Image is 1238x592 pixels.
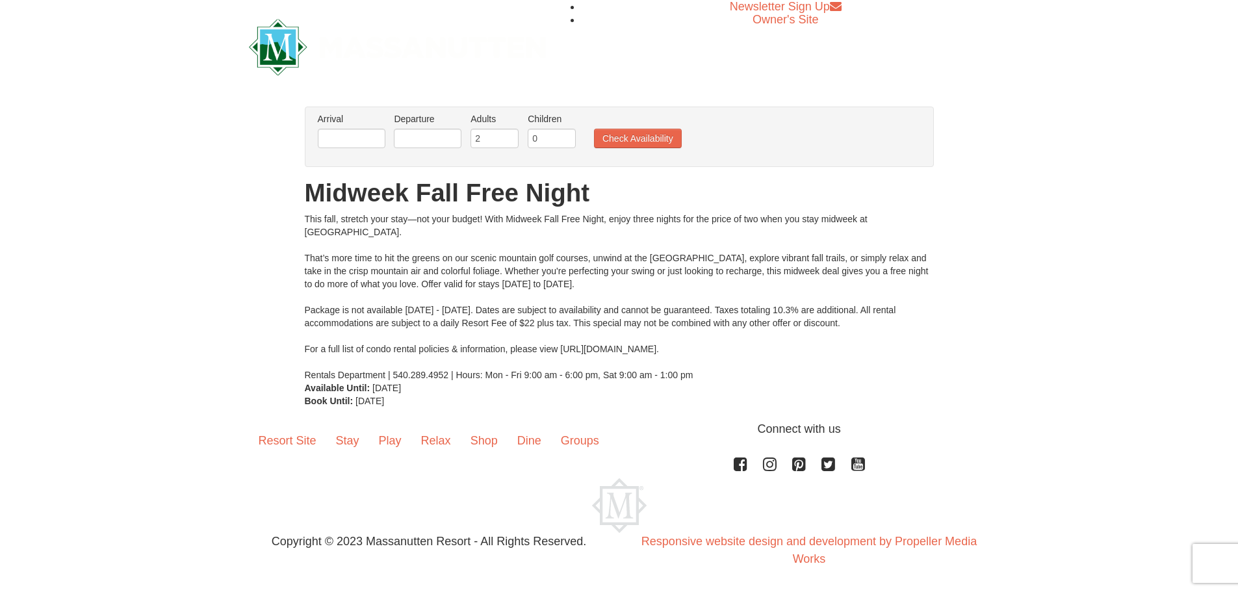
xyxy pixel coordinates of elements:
[326,420,369,461] a: Stay
[461,420,508,461] a: Shop
[592,478,647,533] img: Massanutten Resort Logo
[318,112,385,125] label: Arrival
[305,396,354,406] strong: Book Until:
[372,383,401,393] span: [DATE]
[394,112,461,125] label: Departure
[551,420,609,461] a: Groups
[355,396,384,406] span: [DATE]
[305,212,934,381] div: This fall, stretch your stay—not your budget! With Midweek Fall Free Night, enjoy three nights fo...
[508,420,551,461] a: Dine
[411,420,461,461] a: Relax
[369,420,411,461] a: Play
[249,420,326,461] a: Resort Site
[239,533,619,550] p: Copyright © 2023 Massanutten Resort - All Rights Reserved.
[471,112,519,125] label: Adults
[641,535,977,565] a: Responsive website design and development by Propeller Media Works
[249,19,547,75] img: Massanutten Resort Logo
[305,383,370,393] strong: Available Until:
[249,30,547,60] a: Massanutten Resort
[594,129,682,148] button: Check Availability
[305,180,934,206] h1: Midweek Fall Free Night
[249,420,990,438] p: Connect with us
[753,13,818,26] a: Owner's Site
[528,112,576,125] label: Children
